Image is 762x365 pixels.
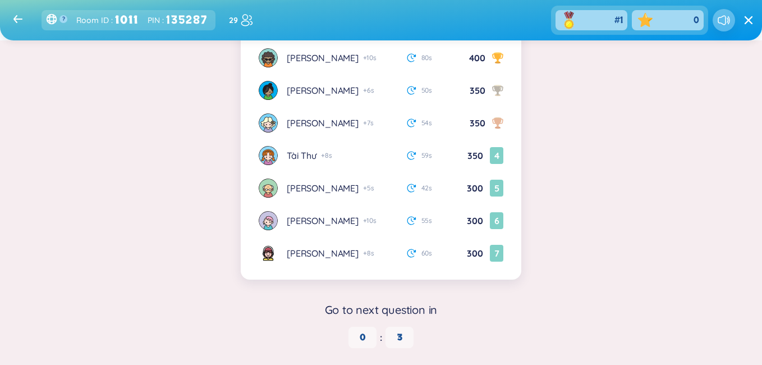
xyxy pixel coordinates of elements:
[385,327,414,348] span: 3
[287,215,359,227] div: [PERSON_NAME]
[490,245,503,262] div: 7
[148,14,160,26] span: PIN
[421,216,433,225] span: 55 s
[17,302,745,318] div: Go to next question in
[694,14,699,26] span: 0
[421,151,433,160] span: 59 s
[348,327,377,348] span: 0
[490,147,503,164] div: 4
[363,184,374,192] span: + 5 s
[490,212,503,229] div: 6
[287,84,359,97] div: [PERSON_NAME]
[421,118,433,127] span: 54 s
[259,244,278,263] img: avatar
[421,53,433,62] span: 80 s
[363,86,374,94] span: + 6 s
[470,85,485,96] span: 350
[76,14,109,26] span: Room ID
[467,182,483,194] span: 300
[287,117,359,129] div: [PERSON_NAME]
[467,150,483,161] span: 350
[287,149,316,162] div: Tài Thư
[421,184,433,193] span: 42 s
[166,11,211,29] div: 135287
[259,211,278,230] img: avatar
[115,11,139,29] strong: 1011
[363,118,374,127] span: + 7 s
[287,247,359,259] div: [PERSON_NAME]
[467,215,483,226] span: 300
[259,146,278,165] img: avatar
[469,52,485,63] span: 400
[490,180,503,197] div: 5
[259,113,278,133] img: avatar
[620,14,623,26] span: 1
[76,11,139,29] div: :
[363,216,377,225] span: + 10 s
[259,48,278,67] img: avatar
[148,11,211,29] div: :
[17,327,745,348] div: :
[614,14,623,26] div: #
[421,86,433,95] span: 50 s
[321,151,332,159] span: + 8 s
[229,14,238,26] strong: 29
[363,53,377,62] span: + 10 s
[287,182,359,194] div: [PERSON_NAME]
[467,248,483,259] span: 300
[59,15,67,23] button: ?
[287,52,359,64] div: [PERSON_NAME]
[470,117,485,129] span: 350
[259,81,278,100] img: avatar
[363,249,374,257] span: + 8 s
[259,179,278,198] img: avatar
[421,249,433,258] span: 60 s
